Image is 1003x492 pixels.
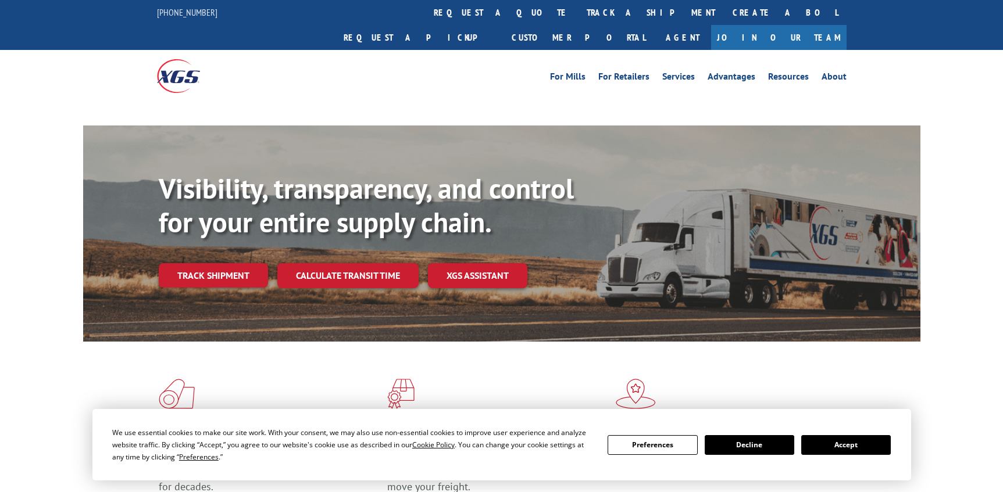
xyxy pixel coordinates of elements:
a: Customer Portal [503,25,654,50]
div: We use essential cookies to make our site work. With your consent, we may also use non-essential ... [112,426,594,463]
a: About [822,72,847,85]
a: Resources [768,72,809,85]
button: Accept [801,435,891,455]
div: Cookie Consent Prompt [92,409,911,480]
a: [PHONE_NUMBER] [157,6,217,18]
a: For Mills [550,72,586,85]
a: XGS ASSISTANT [428,263,527,288]
a: Agent [654,25,711,50]
a: Request a pickup [335,25,503,50]
a: Track shipment [159,263,268,288]
a: For Retailers [598,72,649,85]
a: Join Our Team [711,25,847,50]
img: xgs-icon-total-supply-chain-intelligence-red [159,379,195,409]
span: Cookie Policy [412,440,455,450]
a: Services [662,72,695,85]
img: xgs-icon-flagship-distribution-model-red [616,379,656,409]
button: Preferences [608,435,697,455]
img: xgs-icon-focused-on-flooring-red [387,379,415,409]
b: Visibility, transparency, and control for your entire supply chain. [159,170,574,240]
a: Advantages [708,72,755,85]
span: Preferences [179,452,219,462]
a: Calculate transit time [277,263,419,288]
button: Decline [705,435,794,455]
